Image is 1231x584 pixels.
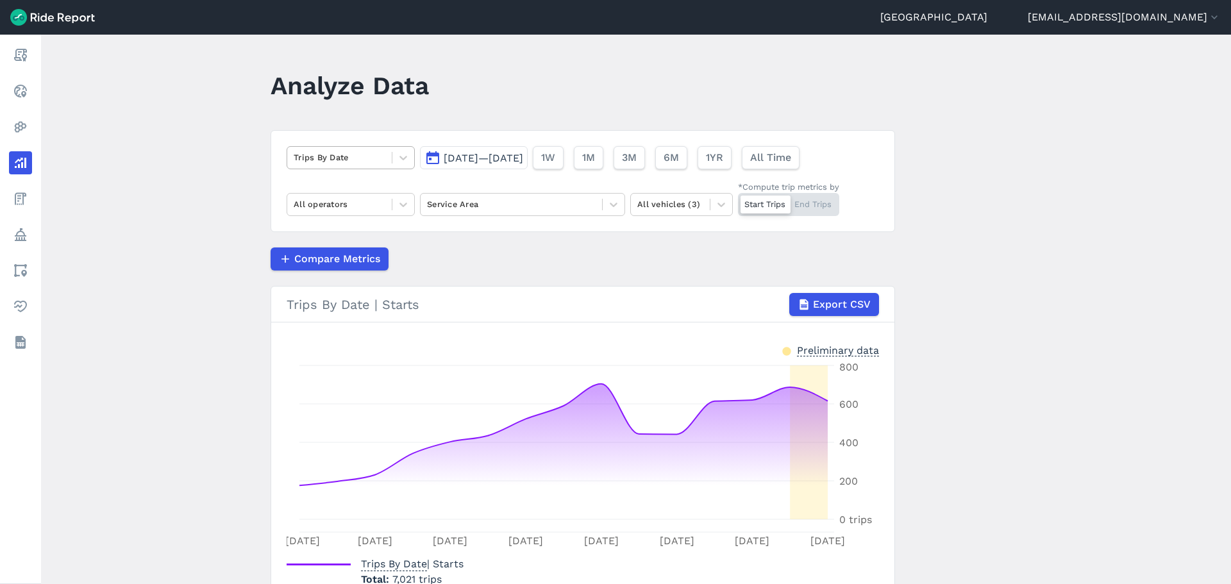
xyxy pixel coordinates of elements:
[9,44,32,67] a: Report
[813,297,871,312] span: Export CSV
[10,9,95,26] img: Ride Report
[9,187,32,210] a: Fees
[706,150,723,165] span: 1YR
[271,68,429,103] h1: Analyze Data
[810,535,845,547] tspan: [DATE]
[839,361,858,373] tspan: 800
[839,475,858,487] tspan: 200
[789,293,879,316] button: Export CSV
[294,251,380,267] span: Compare Metrics
[839,513,872,526] tspan: 0 trips
[614,146,645,169] button: 3M
[1028,10,1221,25] button: [EMAIL_ADDRESS][DOMAIN_NAME]
[508,535,543,547] tspan: [DATE]
[9,115,32,138] a: Heatmaps
[9,79,32,103] a: Realtime
[358,535,392,547] tspan: [DATE]
[287,293,879,316] div: Trips By Date | Starts
[742,146,800,169] button: All Time
[285,535,320,547] tspan: [DATE]
[698,146,732,169] button: 1YR
[433,535,467,547] tspan: [DATE]
[839,437,858,449] tspan: 400
[880,10,987,25] a: [GEOGRAPHIC_DATA]
[655,146,687,169] button: 6M
[735,535,769,547] tspan: [DATE]
[420,146,528,169] button: [DATE]—[DATE]
[533,146,564,169] button: 1W
[664,150,679,165] span: 6M
[584,535,619,547] tspan: [DATE]
[622,150,637,165] span: 3M
[9,223,32,246] a: Policy
[9,259,32,282] a: Areas
[839,398,858,410] tspan: 600
[361,558,464,570] span: | Starts
[444,152,523,164] span: [DATE]—[DATE]
[361,554,427,571] span: Trips By Date
[660,535,694,547] tspan: [DATE]
[541,150,555,165] span: 1W
[574,146,603,169] button: 1M
[9,295,32,318] a: Health
[271,247,389,271] button: Compare Metrics
[9,331,32,354] a: Datasets
[738,181,839,193] div: *Compute trip metrics by
[750,150,791,165] span: All Time
[9,151,32,174] a: Analyze
[797,343,879,356] div: Preliminary data
[582,150,595,165] span: 1M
